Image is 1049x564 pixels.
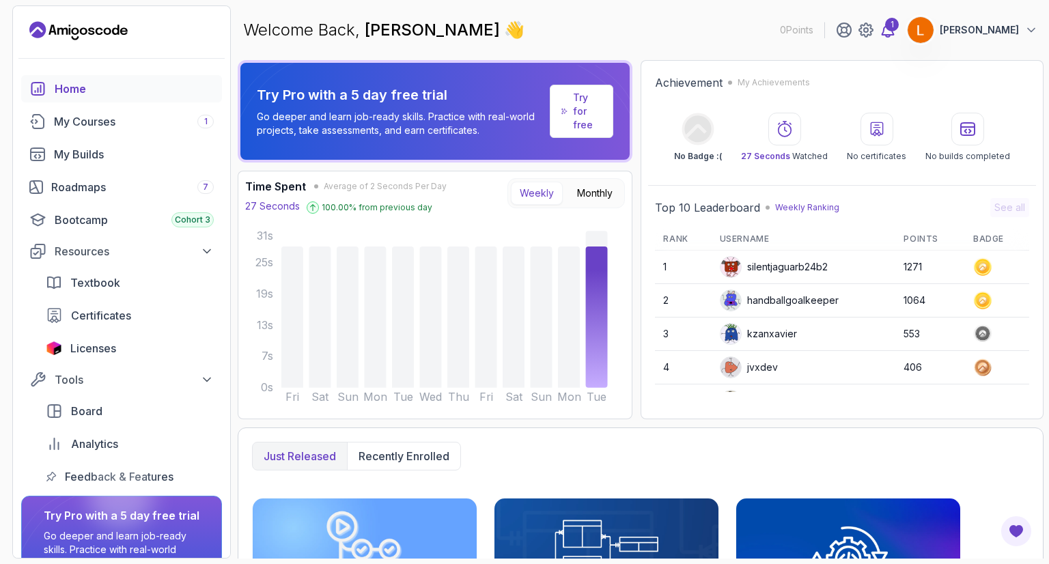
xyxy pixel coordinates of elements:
[847,151,906,162] p: No certificates
[885,18,899,31] div: 1
[71,436,118,452] span: Analytics
[655,384,711,418] td: 5
[21,173,222,201] a: roadmaps
[245,178,306,195] h3: Time Spent
[880,22,896,38] a: 1
[741,151,790,161] span: 27 Seconds
[203,182,208,193] span: 7
[38,269,222,296] a: textbook
[70,340,116,356] span: Licenses
[55,212,214,228] div: Bootcamp
[21,108,222,135] a: courses
[65,468,173,485] span: Feedback & Features
[257,319,273,332] tspan: 13s
[46,341,62,355] img: jetbrains icon
[243,19,524,41] p: Welcome Back,
[511,182,563,205] button: Weekly
[322,202,432,213] p: 100.00 % from previous day
[775,202,839,213] p: Weekly Ranking
[71,307,131,324] span: Certificates
[70,274,120,291] span: Textbook
[38,397,222,425] a: board
[337,391,359,404] tspan: Sun
[262,350,273,363] tspan: 7s
[29,20,128,42] a: Landing page
[895,284,965,318] td: 1064
[655,199,760,216] h2: Top 10 Leaderboard
[531,391,553,404] tspan: Sun
[721,257,741,277] img: default monster avatar
[51,179,214,195] div: Roadmaps
[359,448,449,464] p: Recently enrolled
[448,391,469,404] tspan: Thu
[655,228,711,251] th: Rank
[21,75,222,102] a: home
[245,199,300,213] p: 27 Seconds
[721,324,741,344] img: default monster avatar
[393,391,413,404] tspan: Tue
[54,146,214,163] div: My Builds
[255,256,273,269] tspan: 25s
[257,229,273,242] tspan: 31s
[38,463,222,490] a: feedback
[674,151,722,162] p: No Badge :(
[587,391,607,404] tspan: Tue
[940,23,1019,37] p: [PERSON_NAME]
[720,290,839,311] div: handballgoalkeeper
[324,181,447,192] span: Average of 2 Seconds Per Day
[738,77,810,88] p: My Achievements
[264,448,336,464] p: Just released
[503,17,528,43] span: 👋
[721,357,741,378] img: default monster avatar
[479,391,493,404] tspan: Fri
[21,206,222,234] a: bootcamp
[257,85,544,104] p: Try Pro with a 5 day free trial
[895,228,965,251] th: Points
[712,228,896,251] th: Username
[721,290,741,311] img: default monster avatar
[38,430,222,457] a: analytics
[347,442,460,470] button: Recently enrolled
[780,23,813,37] p: 0 Points
[38,335,222,362] a: licenses
[257,110,544,137] p: Go deeper and learn job-ready skills. Practice with real-world projects, take assessments, and ea...
[557,391,581,404] tspan: Mon
[71,403,102,419] span: Board
[21,367,222,392] button: Tools
[895,251,965,284] td: 1271
[1000,515,1033,548] button: Open Feedback Button
[655,318,711,351] td: 3
[311,391,329,404] tspan: Sat
[720,390,791,412] div: btharwani
[261,382,273,395] tspan: 0s
[505,391,523,404] tspan: Sat
[419,391,442,404] tspan: Wed
[38,302,222,329] a: certificates
[21,141,222,168] a: builds
[55,371,214,388] div: Tools
[990,198,1029,217] button: See all
[720,323,797,345] div: kzanxavier
[256,287,273,300] tspan: 19s
[573,91,602,132] a: Try for free
[721,391,741,411] img: user profile image
[908,17,934,43] img: user profile image
[55,81,214,97] div: Home
[363,391,387,404] tspan: Mon
[655,284,711,318] td: 2
[741,151,828,162] p: Watched
[907,16,1038,44] button: user profile image[PERSON_NAME]
[895,318,965,351] td: 553
[204,116,208,127] span: 1
[54,113,214,130] div: My Courses
[550,85,613,138] a: Try for free
[655,351,711,384] td: 4
[21,239,222,264] button: Resources
[253,442,347,470] button: Just released
[285,391,299,404] tspan: Fri
[720,356,778,378] div: jvxdev
[655,251,711,284] td: 1
[365,20,504,40] span: [PERSON_NAME]
[925,151,1010,162] p: No builds completed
